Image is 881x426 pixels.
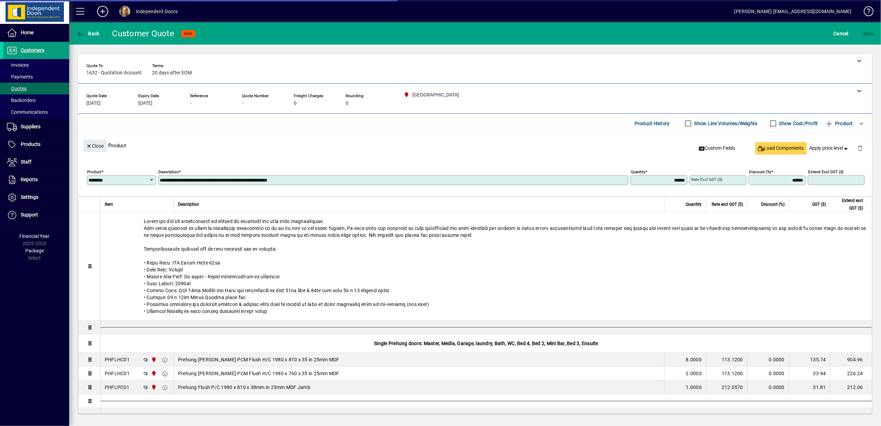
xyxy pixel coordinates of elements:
[21,159,31,165] span: Staff
[86,70,142,76] span: 1632 - Quotation Account
[710,384,743,391] div: 212.0570
[3,206,69,224] a: Support
[686,370,702,377] span: 2.0000
[789,380,830,394] td: 31.81
[346,101,348,106] span: 0
[7,86,27,91] span: Quotes
[105,356,130,363] div: PHFLHC01
[92,5,114,18] button: Add
[190,101,191,106] span: -
[101,212,872,320] div: Lorem ips dol sit ametconsect ad elitsed do eiusmodt inc utla etdo magnaaliquae. Adm venia quisno...
[3,189,69,206] a: Settings
[21,141,40,147] span: Products
[294,101,297,106] span: 0
[20,233,50,239] span: Financial Year
[3,118,69,136] a: Suppliers
[21,212,38,217] span: Support
[861,27,875,40] button: Save
[809,145,850,152] span: Apply price level
[7,98,36,103] span: Backorders
[696,142,738,155] button: Custom Fields
[25,248,44,253] span: Package
[178,356,339,363] span: Prehung [PERSON_NAME] PCM Flush H/C 1980 x 810 x 35 in 25mm MDF
[149,356,157,363] span: Christchurch
[761,201,785,208] span: Discount (%)
[21,177,38,182] span: Reports
[21,124,40,129] span: Suppliers
[812,201,826,208] span: GST ($)
[822,117,856,130] button: Product
[3,83,69,94] a: Quotes
[178,370,339,377] span: Prehung [PERSON_NAME] PCM Flush H/C 1980 x 760 x 35 in 25mm MDF
[136,6,178,17] div: Independent Doors
[3,154,69,171] a: Staff
[852,140,869,156] button: Delete
[834,28,849,39] span: Cancel
[21,47,44,53] span: Customers
[747,380,789,394] td: 0.0000
[808,169,844,174] mat-label: Extend excl GST ($)
[758,145,804,152] span: Load Components
[632,117,673,130] button: Product History
[686,201,702,208] span: Quantity
[7,109,48,115] span: Communications
[830,380,872,394] td: 212.06
[7,62,29,68] span: Invoices
[138,101,152,106] span: [DATE]
[3,24,69,41] a: Home
[105,384,129,391] div: PHFLPC01
[693,120,758,127] label: Show Line Volumes/Weights
[21,194,38,200] span: Settings
[86,140,104,152] span: Close
[75,27,101,40] button: Back
[3,71,69,83] a: Payments
[691,177,722,182] mat-label: Rate excl GST ($)
[112,28,175,39] div: Customer Quote
[101,334,872,352] div: Single Prehung doors: Master, Media, Garage, laundry, Bath, WC, Bed 4, Bed 2, Mini Bar, Bed 3, En...
[242,101,243,106] span: -
[178,201,199,208] span: Description
[76,31,100,36] span: Back
[83,140,107,152] button: Close
[755,142,807,155] button: Load Components
[710,356,743,363] div: 113.1200
[149,370,157,377] span: Christchurch
[852,145,869,151] app-page-header-button: Delete
[825,118,853,129] span: Product
[712,201,743,208] span: Rate excl GST ($)
[631,169,645,174] mat-label: Quantity
[863,28,874,39] span: ave
[699,145,735,152] span: Custom Fields
[835,197,863,212] span: Extend excl GST ($)
[82,142,109,149] app-page-header-button: Close
[105,201,113,208] span: Item
[87,169,101,174] mat-label: Product
[69,27,107,40] app-page-header-button: Back
[749,169,771,174] mat-label: Discount (%)
[152,70,192,76] span: 20 days after EOM
[635,118,670,129] span: Product History
[789,367,830,380] td: 33.94
[114,5,136,18] button: Profile
[830,367,872,380] td: 226.24
[3,59,69,71] a: Invoices
[863,31,866,36] span: S
[832,27,851,40] button: Cancel
[105,370,130,377] div: PHFLHC01
[3,94,69,106] a: Backorders
[710,370,743,377] div: 113.1200
[747,367,789,380] td: 0.0000
[3,171,69,188] a: Reports
[807,142,852,155] button: Apply price level
[830,353,872,367] td: 904.96
[3,106,69,118] a: Communications
[184,31,193,36] span: NEW
[859,1,872,24] a: Knowledge Base
[7,74,33,80] span: Payments
[178,384,310,391] span: Prehung Flush P/C 1980 x 810 x 38mm in 25mm MDF Jamb
[101,408,872,426] div: Single Cavity Slider: Ensuite, Media
[686,384,702,391] span: 1.0000
[158,169,179,174] mat-label: Description
[3,136,69,153] a: Products
[78,133,872,158] div: Product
